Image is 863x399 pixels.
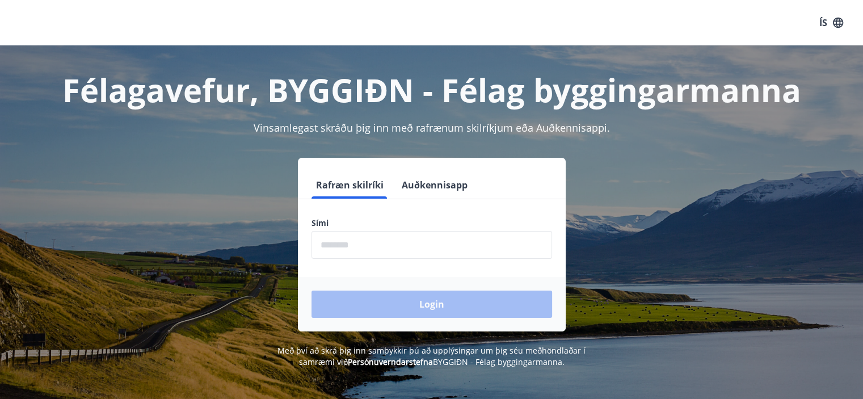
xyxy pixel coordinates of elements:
[397,171,472,199] button: Auðkennisapp
[37,68,827,111] h1: Félagavefur, BYGGIÐN - Félag byggingarmanna
[813,12,849,33] button: ÍS
[311,217,552,229] label: Sími
[311,171,388,199] button: Rafræn skilríki
[348,356,433,367] a: Persónuverndarstefna
[254,121,610,135] span: Vinsamlegast skráðu þig inn með rafrænum skilríkjum eða Auðkennisappi.
[277,345,586,367] span: Með því að skrá þig inn samþykkir þú að upplýsingar um þig séu meðhöndlaðar í samræmi við BYGGIÐN...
